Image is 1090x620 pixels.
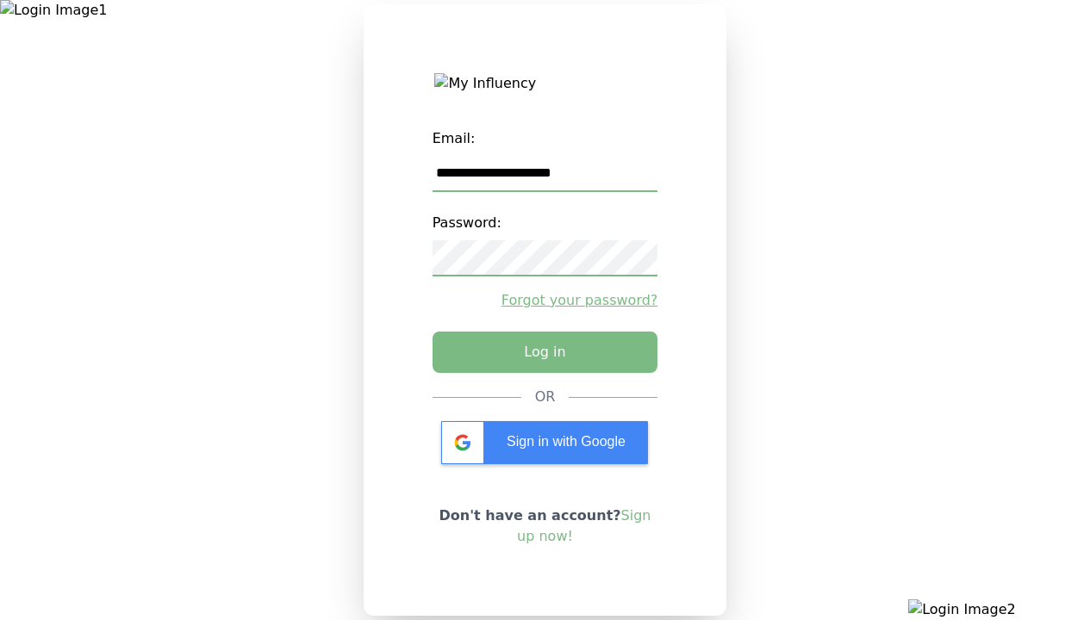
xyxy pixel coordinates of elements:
label: Password: [433,206,658,240]
p: Don't have an account? [433,505,658,547]
label: Email: [433,121,658,156]
img: My Influency [434,73,655,94]
div: Sign in with Google [441,421,648,464]
a: Forgot your password? [433,290,658,311]
button: Log in [433,332,658,373]
div: OR [535,387,556,407]
img: Login Image2 [908,599,1090,620]
span: Sign in with Google [507,434,626,449]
